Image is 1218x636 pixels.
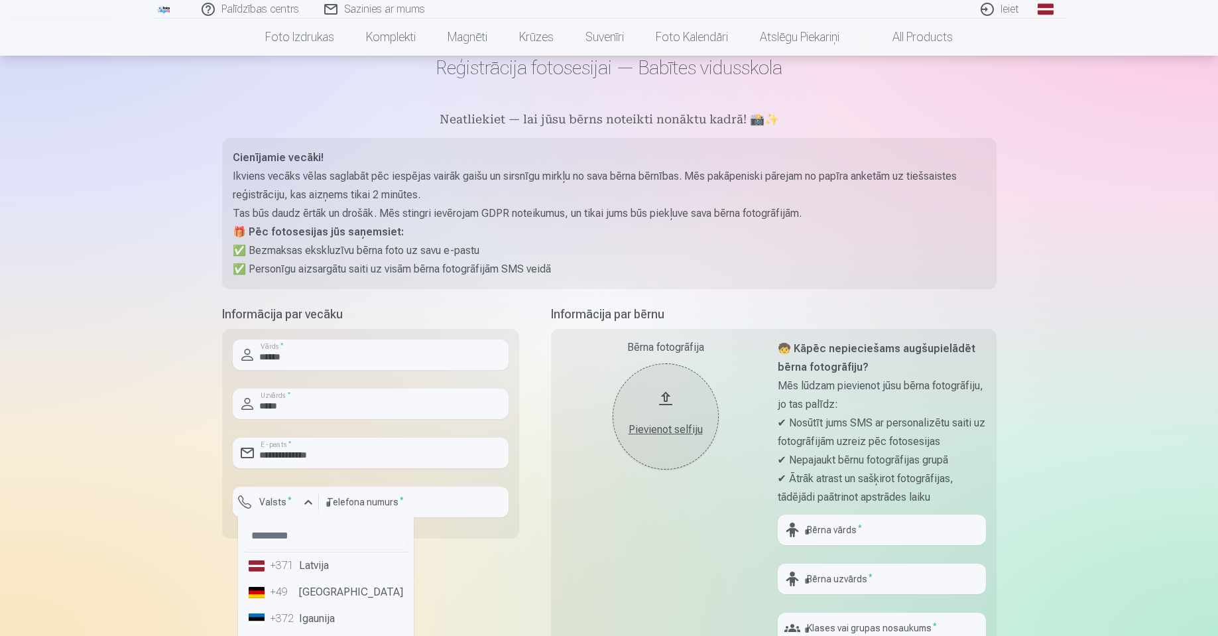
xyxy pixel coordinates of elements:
div: +372 [270,611,296,627]
li: [GEOGRAPHIC_DATA] [243,579,408,605]
h1: Reģistrācija fotosesijai — Babītes vidusskola [222,56,997,80]
p: ✔ Ātrāk atrast un sašķirot fotogrāfijas, tādējādi paātrinot apstrādes laiku [778,470,986,507]
a: Suvenīri [570,19,640,56]
p: ✔ Nosūtīt jums SMS ar personalizētu saiti uz fotogrāfijām uzreiz pēc fotosesijas [778,414,986,451]
strong: 🧒 Kāpēc nepieciešams augšupielādēt bērna fotogrāfiju? [778,342,975,373]
a: Foto izdrukas [249,19,350,56]
li: Igaunija [243,605,408,632]
a: Foto kalendāri [640,19,744,56]
a: Atslēgu piekariņi [744,19,855,56]
p: Tas būs daudz ērtāk un drošāk. Mēs stingri ievērojam GDPR noteikumus, un tikai jums būs piekļuve ... [233,204,986,223]
img: /fa1 [157,5,172,13]
strong: 🎁 Pēc fotosesijas jūs saņemsiet: [233,225,404,238]
div: +49 [270,584,296,600]
li: Latvija [243,552,408,579]
h5: Neatliekiet — lai jūsu bērns noteikti nonāktu kadrā! 📸✨ [222,111,997,130]
a: Krūzes [503,19,570,56]
button: Valsts* [233,487,319,517]
h5: Informācija par bērnu [551,305,997,324]
p: ✅ Bezmaksas ekskluzīvu bērna foto uz savu e-pastu [233,241,986,260]
p: Mēs lūdzam pievienot jūsu bērna fotogrāfiju, jo tas palīdz: [778,377,986,414]
label: Valsts [254,495,297,509]
a: All products [855,19,969,56]
a: Magnēti [432,19,503,56]
button: Pievienot selfiju [613,363,719,470]
div: Bērna fotogrāfija [562,340,770,355]
div: Pievienot selfiju [626,422,705,438]
strong: Cienījamie vecāki! [233,151,324,164]
p: ✅ Personīgu aizsargātu saiti uz visām bērna fotogrāfijām SMS veidā [233,260,986,279]
h5: Informācija par vecāku [222,305,519,324]
div: +371 [270,558,296,574]
p: ✔ Nepajaukt bērnu fotogrāfijas grupā [778,451,986,470]
a: Komplekti [350,19,432,56]
p: Ikviens vecāks vēlas saglabāt pēc iespējas vairāk gaišu un sirsnīgu mirkļu no sava bērna bērnības... [233,167,986,204]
